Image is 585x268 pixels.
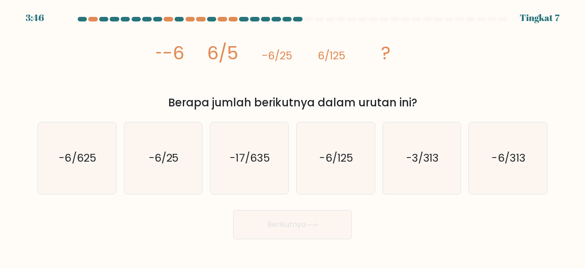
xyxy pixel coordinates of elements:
[520,11,559,25] div: Tingkat 7
[26,11,44,25] div: 3:46
[152,40,184,66] tspan: --6
[233,210,352,239] button: Berikutnya
[262,48,292,63] tspan: -6/25
[43,95,542,111] div: Berapa jumlah berikutnya dalam urutan ini?
[230,151,270,166] text: -17/635
[492,151,526,166] text: -6/313
[59,151,96,166] text: -6/625
[318,48,346,63] tspan: 6/125
[149,151,179,166] text: -6/25
[207,40,238,66] tspan: 6/5
[382,40,391,66] tspan: ?
[319,151,353,166] text: -6/125
[406,151,439,166] text: -3/313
